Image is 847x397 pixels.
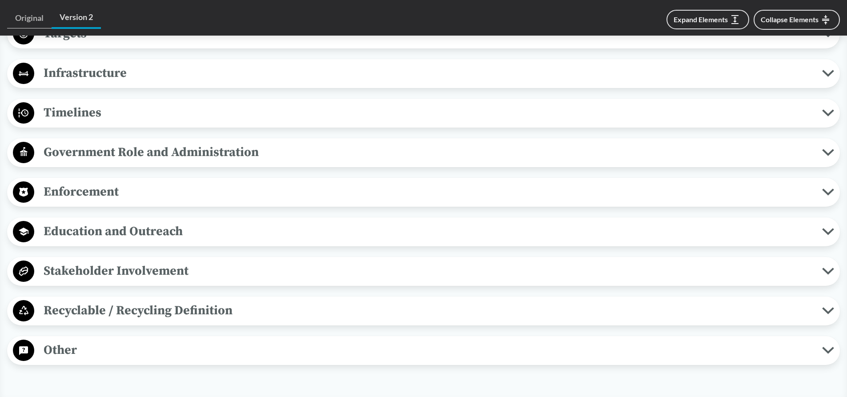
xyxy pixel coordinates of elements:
[34,301,822,321] span: Recyclable / Recycling Definition
[34,63,822,83] span: Infrastructure
[10,339,837,362] button: Other
[10,62,837,85] button: Infrastructure
[34,340,822,360] span: Other
[52,7,101,29] a: Version 2
[34,221,822,241] span: Education and Outreach
[754,10,840,30] button: Collapse Elements
[34,182,822,202] span: Enforcement
[34,261,822,281] span: Stakeholder Involvement
[34,142,822,162] span: Government Role and Administration
[10,260,837,283] button: Stakeholder Involvement
[10,141,837,164] button: Government Role and Administration
[10,300,837,322] button: Recyclable / Recycling Definition
[10,181,837,204] button: Enforcement
[10,102,837,124] button: Timelines
[666,10,749,29] button: Expand Elements
[10,221,837,243] button: Education and Outreach
[7,8,52,28] a: Original
[34,103,822,123] span: Timelines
